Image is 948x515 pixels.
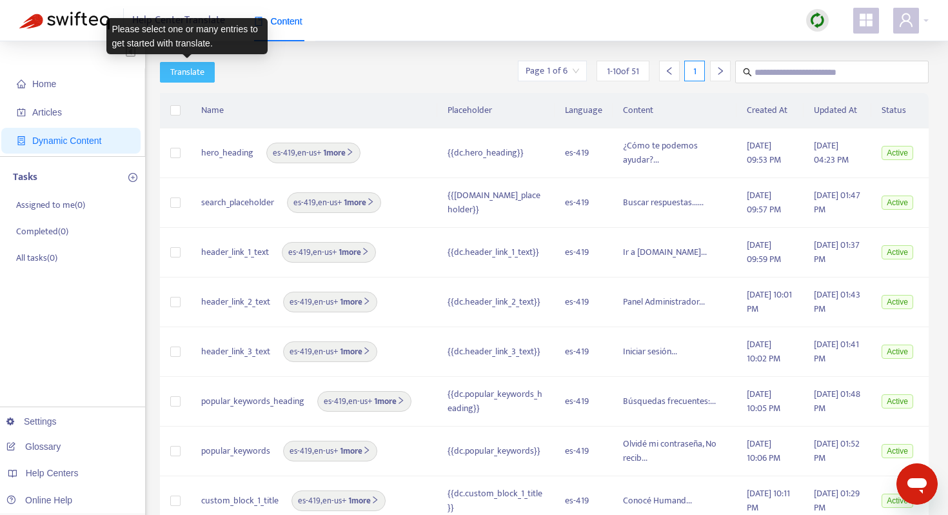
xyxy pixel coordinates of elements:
[882,245,913,259] span: Active
[297,146,317,160] span: en-us
[736,128,803,178] td: [DATE] 09:53 PM
[882,394,913,409] span: Active
[361,247,370,256] span: right
[743,68,752,77] span: search
[346,494,379,508] b: 1 more
[337,245,370,259] b: 1 more
[254,17,263,26] span: book
[201,146,253,160] span: hero_heading
[882,345,913,359] span: Active
[448,245,544,259] div: {{dc.header_link_1_text}}
[896,463,938,505] iframe: Botón para iniciar la ventana de mensajería
[555,128,613,178] td: es-419
[362,297,371,305] span: right
[448,188,544,217] div: {{[DOMAIN_NAME]_placeholder}}
[555,228,613,278] td: es-419
[314,444,333,458] span: en-us
[623,344,677,359] span: Iniciar sesión...
[555,93,613,128] th: Language
[201,245,269,259] span: header_link_1_text
[716,66,725,76] span: right
[736,327,803,377] td: [DATE] 10:02 PM
[448,345,544,359] div: {{dc.header_link_3_text}}
[804,228,872,278] td: [DATE] 01:37 PM
[623,394,716,409] span: Búsquedas frecuentes:...
[273,146,354,159] span: , +
[804,377,872,427] td: [DATE] 01:48 PM
[298,494,321,508] span: es-419
[448,146,544,160] div: {{dc.hero_heading}}
[898,12,914,28] span: user
[736,228,803,278] td: [DATE] 09:59 PM
[882,494,913,508] span: Active
[17,79,26,88] span: home
[16,225,68,238] p: Completed ( 0 )
[290,444,312,458] span: es-419
[106,18,268,54] div: Please select one or many entries to get started with translate.
[273,146,295,160] span: es-419
[314,345,333,359] span: en-us
[736,427,803,476] td: [DATE] 10:06 PM
[201,295,270,309] span: header_link_2_text
[201,394,304,409] span: popular_keywords_heading
[17,136,26,145] span: container
[882,196,913,210] span: Active
[6,441,61,452] a: Glossary
[623,245,707,259] span: Ir a [DOMAIN_NAME]...
[623,493,692,508] span: Conocé Humand...
[684,61,705,81] div: 1
[372,394,405,409] b: 1 more
[6,416,57,427] a: Settings
[613,93,737,128] th: Content
[809,12,825,28] img: sync.dc5367851b00ba804db3.png
[397,396,405,405] span: right
[290,445,371,458] span: , +
[201,196,274,210] span: search_placeholder
[882,444,913,458] span: Active
[32,79,56,89] span: Home
[607,65,639,78] span: 1 - 10 of 51
[362,446,371,454] span: right
[201,444,270,458] span: popular_keywords
[32,107,62,117] span: Articles
[288,246,370,259] span: , +
[318,196,337,210] span: en-us
[322,494,342,508] span: en-us
[804,427,872,476] td: [DATE] 01:52 PM
[201,345,270,359] span: header_link_3_text
[448,444,544,458] div: {{dc.popular_keywords}}
[324,395,405,408] span: , +
[290,345,312,359] span: es-419
[17,108,26,117] span: account-book
[882,295,913,309] span: Active
[555,178,613,228] td: es-419
[338,444,371,458] b: 1 more
[6,495,72,505] a: Online Help
[555,377,613,427] td: es-419
[871,93,929,128] th: Status
[338,295,371,309] b: 1 more
[288,245,311,259] span: es-419
[736,377,803,427] td: [DATE] 10:05 PM
[19,12,110,30] img: Swifteq
[437,93,555,128] th: Placeholder
[314,295,333,309] span: en-us
[736,93,803,128] th: Created At
[362,347,371,355] span: right
[736,278,803,327] td: [DATE] 10:01 PM
[623,138,698,167] span: ¿Cómo te podemos ayudar?...
[371,496,379,504] span: right
[298,494,379,507] span: , +
[293,196,316,210] span: es-419
[736,178,803,228] td: [DATE] 09:57 PM
[254,16,302,26] span: Content
[324,394,346,409] span: es-419
[293,196,375,209] span: , +
[804,93,872,128] th: Updated At
[128,173,137,182] span: plus-circle
[448,295,544,309] div: {{dc.header_link_2_text}}
[132,8,225,33] span: Help Center Translate
[448,387,544,416] div: {{dc.popular_keywords_heading}}
[191,93,437,128] th: Name
[313,245,332,259] span: en-us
